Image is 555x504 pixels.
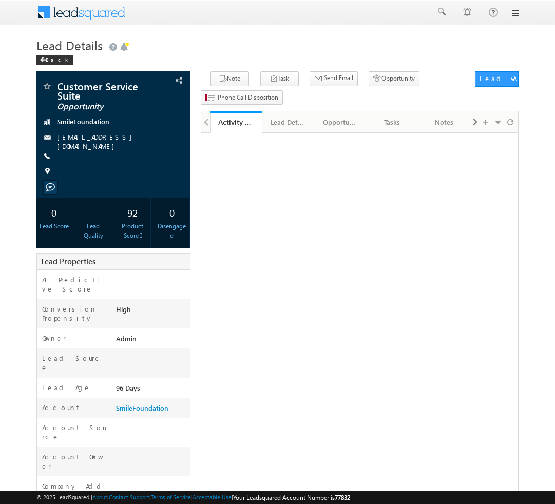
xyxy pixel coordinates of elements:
[57,132,137,150] a: [EMAIL_ADDRESS][DOMAIN_NAME]
[262,111,314,133] a: Lead Details
[375,116,409,128] div: Tasks
[151,494,191,500] a: Terms of Service
[39,222,69,231] div: Lead Score
[42,403,81,412] label: Account
[116,334,137,343] span: Admin
[42,354,106,372] label: Lead Source
[42,481,106,500] label: Company Address
[233,494,350,501] span: Your Leadsquared Account Number is
[210,111,262,133] a: Activity History
[315,111,367,133] a: Opportunities
[480,74,523,83] div: Lead Actions
[42,275,106,294] label: AI Predictive Score
[42,423,106,441] label: Account Source
[57,81,150,100] span: Customer Service Suite
[369,71,419,86] button: Opportunity
[427,116,462,128] div: Notes
[36,54,78,63] a: Back
[210,111,262,132] li: Activity History
[193,494,232,500] a: Acceptable Use
[260,71,299,86] button: Task
[113,304,190,319] div: High
[36,493,350,502] span: © 2025 LeadSquared | | | | |
[109,494,149,500] a: Contact Support
[41,256,95,266] span: Lead Properties
[262,111,314,132] li: Lead Details
[42,383,91,392] label: Lead Age
[475,71,519,87] button: Lead Actions
[118,203,148,222] div: 92
[118,222,148,240] div: Product Score I
[218,93,278,102] span: Phone Call Disposition
[324,73,353,83] span: Send Email
[315,111,367,132] li: Opportunities
[39,203,69,222] div: 0
[113,383,190,397] div: 96 Days
[42,304,106,323] label: Conversion Propensity
[57,102,150,112] span: Opportunity
[310,71,358,86] button: Send Email
[36,55,73,65] div: Back
[78,203,108,222] div: --
[92,494,107,500] a: About
[57,117,109,126] a: SmileFoundation
[42,334,66,343] label: Owner
[116,403,168,412] a: SmileFoundation
[201,90,283,105] button: Phone Call Disposition
[218,117,255,127] div: Activity History
[157,203,187,222] div: 0
[157,222,187,240] div: Disengaged
[367,111,418,133] a: Tasks
[36,37,103,53] span: Lead Details
[419,111,471,133] a: Notes
[210,71,249,86] button: Note
[42,452,106,471] label: Account Onwer
[271,116,305,128] div: Lead Details
[335,494,350,501] span: 77832
[78,222,108,240] div: Lead Quality
[323,116,357,128] div: Opportunities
